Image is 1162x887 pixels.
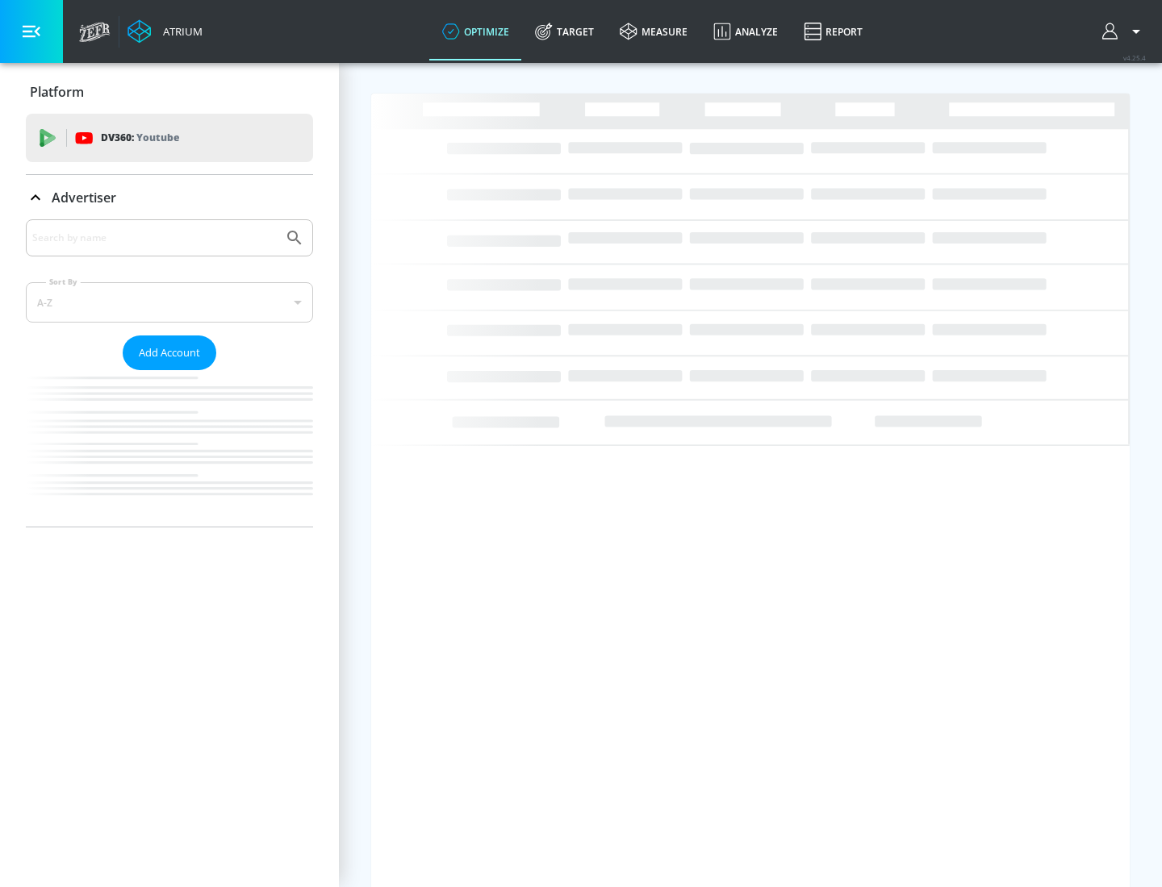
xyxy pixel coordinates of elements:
a: Analyze [700,2,791,60]
div: Atrium [157,24,203,39]
a: Report [791,2,876,60]
button: Add Account [123,335,216,370]
p: DV360: [101,129,179,147]
p: Youtube [136,129,179,146]
span: v 4.25.4 [1123,53,1146,62]
a: optimize [429,2,522,60]
div: Platform [26,69,313,115]
a: Target [522,2,607,60]
nav: list of Advertiser [26,370,313,527]
input: Search by name [32,227,277,248]
a: measure [607,2,700,60]
p: Advertiser [52,189,116,206]
div: A-Z [26,282,313,323]
span: Add Account [139,344,200,362]
p: Platform [30,83,84,101]
label: Sort By [46,277,81,287]
div: DV360: Youtube [26,114,313,162]
div: Advertiser [26,175,313,220]
a: Atrium [127,19,203,44]
div: Advertiser [26,219,313,527]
